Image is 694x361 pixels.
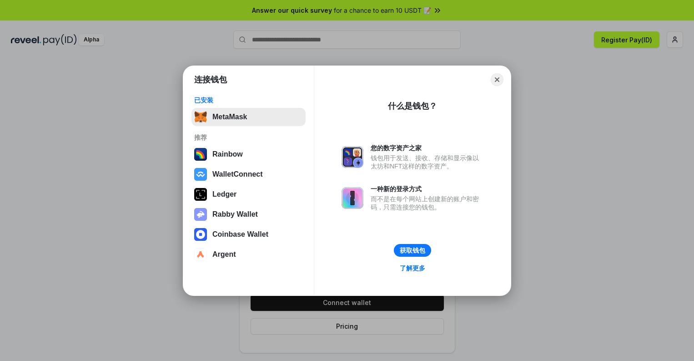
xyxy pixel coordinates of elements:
img: svg+xml,%3Csvg%20xmlns%3D%22http%3A%2F%2Fwww.w3.org%2F2000%2Fsvg%22%20fill%3D%22none%22%20viewBox... [342,187,363,209]
img: svg+xml,%3Csvg%20xmlns%3D%22http%3A%2F%2Fwww.w3.org%2F2000%2Fsvg%22%20fill%3D%22none%22%20viewBox... [194,208,207,221]
button: Rainbow [191,145,306,163]
div: WalletConnect [212,170,263,178]
div: 什么是钱包？ [388,101,437,112]
button: 获取钱包 [394,244,431,257]
div: 推荐 [194,133,303,142]
div: 已安装 [194,96,303,104]
button: Argent [191,245,306,264]
div: Coinbase Wallet [212,230,268,239]
div: Rainbow [212,150,243,158]
div: MetaMask [212,113,247,121]
img: svg+xml,%3Csvg%20xmlns%3D%22http%3A%2F%2Fwww.w3.org%2F2000%2Fsvg%22%20fill%3D%22none%22%20viewBox... [342,146,363,168]
button: MetaMask [191,108,306,126]
button: Ledger [191,185,306,203]
button: Rabby Wallet [191,205,306,224]
div: Ledger [212,190,236,198]
img: svg+xml,%3Csvg%20width%3D%2228%22%20height%3D%2228%22%20viewBox%3D%220%200%2028%2028%22%20fill%3D... [194,248,207,261]
button: Coinbase Wallet [191,225,306,244]
img: svg+xml,%3Csvg%20xmlns%3D%22http%3A%2F%2Fwww.w3.org%2F2000%2Fsvg%22%20width%3D%2228%22%20height%3... [194,188,207,201]
button: Close [491,73,503,86]
img: svg+xml,%3Csvg%20width%3D%2228%22%20height%3D%2228%22%20viewBox%3D%220%200%2028%2028%22%20fill%3D... [194,168,207,181]
div: 一种新的登录方式 [371,185,483,193]
div: 您的数字资产之家 [371,144,483,152]
img: svg+xml,%3Csvg%20width%3D%2228%22%20height%3D%2228%22%20viewBox%3D%220%200%2028%2028%22%20fill%3D... [194,228,207,241]
div: Argent [212,250,236,259]
img: svg+xml,%3Csvg%20fill%3D%22none%22%20height%3D%2233%22%20viewBox%3D%220%200%2035%2033%22%20width%... [194,111,207,123]
a: 了解更多 [394,262,431,274]
div: Rabby Wallet [212,210,258,219]
div: 而不是在每个网站上创建新的账户和密码，只需连接您的钱包。 [371,195,483,211]
div: 钱包用于发送、接收、存储和显示像以太坊和NFT这样的数字资产。 [371,154,483,170]
div: 了解更多 [400,264,425,272]
div: 获取钱包 [400,246,425,254]
img: svg+xml,%3Csvg%20width%3D%22120%22%20height%3D%22120%22%20viewBox%3D%220%200%20120%20120%22%20fil... [194,148,207,161]
h1: 连接钱包 [194,74,227,85]
button: WalletConnect [191,165,306,183]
